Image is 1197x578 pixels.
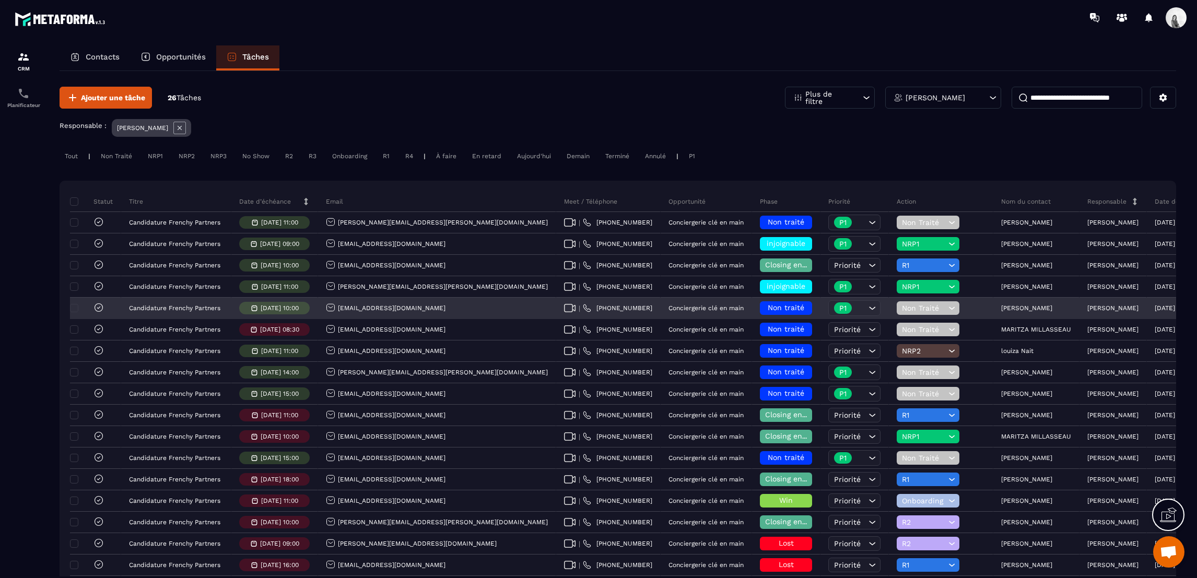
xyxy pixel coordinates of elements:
[902,454,946,462] span: Non Traité
[327,150,372,162] div: Onboarding
[1087,497,1139,504] p: [PERSON_NAME]
[17,51,30,63] img: formation
[583,261,652,269] a: [PHONE_NUMBER]
[3,43,44,79] a: formationformationCRM
[839,454,847,462] p: P1
[129,454,220,462] p: Candidature Frenchy Partners
[1155,497,1193,504] p: [DATE] 21:25
[902,497,946,505] span: Onboarding
[579,219,580,227] span: |
[130,45,216,70] a: Opportunités
[768,389,804,397] span: Non traité
[261,476,299,483] p: [DATE] 18:00
[668,454,744,462] p: Conciergerie clé en main
[261,433,299,440] p: [DATE] 10:00
[129,561,220,569] p: Candidature Frenchy Partners
[1087,411,1139,419] p: [PERSON_NAME]
[583,497,652,505] a: [PHONE_NUMBER]
[902,261,946,269] span: R1
[1087,197,1126,206] p: Responsable
[834,432,861,441] span: Priorité
[400,150,418,162] div: R4
[129,326,220,333] p: Candidature Frenchy Partners
[129,369,220,376] p: Candidature Frenchy Partners
[261,454,299,462] p: [DATE] 15:00
[1087,240,1139,247] p: [PERSON_NAME]
[579,497,580,505] span: |
[583,325,652,334] a: [PHONE_NUMBER]
[668,476,744,483] p: Conciergerie clé en main
[1153,536,1184,568] div: Ouvrir le chat
[1155,347,1192,355] p: [DATE] 21:21
[1087,326,1139,333] p: [PERSON_NAME]
[261,518,299,526] p: [DATE] 10:00
[1155,262,1192,269] p: [DATE] 21:14
[1001,262,1052,269] p: [PERSON_NAME]
[902,411,946,419] span: R1
[1087,283,1139,290] p: [PERSON_NAME]
[668,262,744,269] p: Conciergerie clé en main
[1001,304,1052,312] p: [PERSON_NAME]
[205,150,232,162] div: NRP3
[261,561,299,569] p: [DATE] 16:00
[902,240,946,248] span: NRP1
[902,561,946,569] span: R1
[168,93,201,103] p: 26
[600,150,635,162] div: Terminé
[261,369,299,376] p: [DATE] 14:00
[96,150,137,162] div: Non Traité
[1087,540,1139,547] p: [PERSON_NAME]
[261,497,298,504] p: [DATE] 11:00
[1001,497,1052,504] p: [PERSON_NAME]
[129,518,220,526] p: Candidature Frenchy Partners
[129,304,220,312] p: Candidature Frenchy Partners
[902,282,946,291] span: NRP1
[1155,411,1193,419] p: [DATE] 16:26
[583,282,652,291] a: [PHONE_NUMBER]
[1001,240,1052,247] p: [PERSON_NAME]
[378,150,395,162] div: R1
[668,411,744,419] p: Conciergerie clé en main
[834,539,861,548] span: Priorité
[583,304,652,312] a: [PHONE_NUMBER]
[129,240,220,247] p: Candidature Frenchy Partners
[1087,304,1139,312] p: [PERSON_NAME]
[156,52,206,62] p: Opportunités
[326,197,343,206] p: Email
[668,304,744,312] p: Conciergerie clé en main
[902,539,946,548] span: R2
[1155,304,1192,312] p: [DATE] 21:13
[512,150,556,162] div: Aujourd'hui
[1001,411,1052,419] p: [PERSON_NAME]
[583,347,652,355] a: [PHONE_NUMBER]
[1087,262,1139,269] p: [PERSON_NAME]
[129,283,220,290] p: Candidature Frenchy Partners
[1155,433,1192,440] p: [DATE] 21:10
[17,87,30,100] img: scheduler
[579,240,580,248] span: |
[1155,454,1192,462] p: [DATE] 21:14
[583,240,652,248] a: [PHONE_NUMBER]
[902,432,946,441] span: NRP1
[260,240,299,247] p: [DATE] 09:00
[902,368,946,376] span: Non Traité
[579,433,580,441] span: |
[261,411,298,419] p: [DATE] 11:00
[834,411,861,419] span: Priorité
[583,411,652,419] a: [PHONE_NUMBER]
[834,475,861,483] span: Priorité
[668,219,744,226] p: Conciergerie clé en main
[261,283,298,290] p: [DATE] 11:00
[583,561,652,569] a: [PHONE_NUMBER]
[561,150,595,162] div: Demain
[668,497,744,504] p: Conciergerie clé en main
[902,347,946,355] span: NRP2
[579,454,580,462] span: |
[779,539,794,547] span: Lost
[1155,390,1192,397] p: [DATE] 21:13
[579,518,580,526] span: |
[129,347,220,355] p: Candidature Frenchy Partners
[260,326,299,333] p: [DATE] 08:30
[767,282,805,290] span: injoignable
[1155,219,1192,226] p: [DATE] 21:13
